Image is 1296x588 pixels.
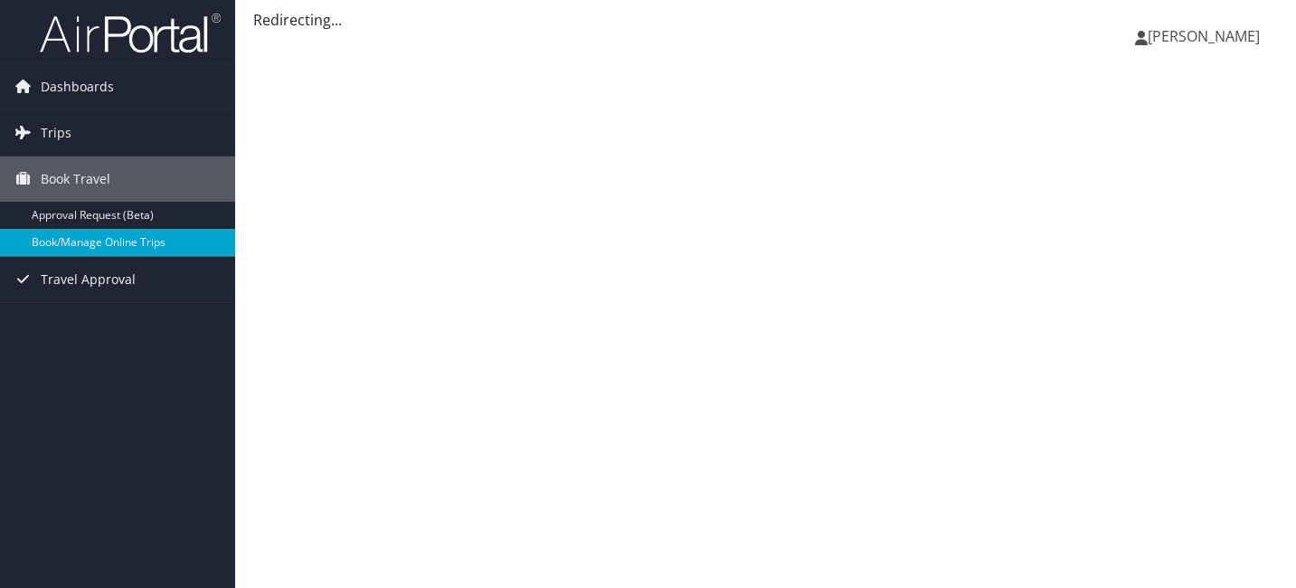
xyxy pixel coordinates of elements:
span: Travel Approval [41,257,136,302]
span: Book Travel [41,156,110,202]
span: Dashboards [41,64,114,109]
img: airportal-logo.png [40,12,221,54]
span: [PERSON_NAME] [1148,26,1260,46]
a: [PERSON_NAME] [1135,9,1278,63]
div: Redirecting... [253,9,1278,31]
span: Trips [41,110,71,156]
